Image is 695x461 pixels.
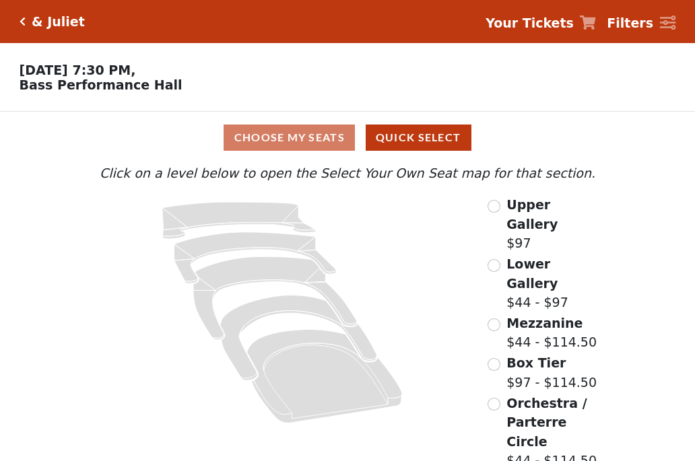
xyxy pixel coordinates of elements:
[506,197,558,232] span: Upper Gallery
[174,232,337,283] path: Lower Gallery - Seats Available: 84
[607,13,675,33] a: Filters
[506,353,597,392] label: $97 - $114.50
[506,396,587,449] span: Orchestra / Parterre Circle
[607,15,653,30] strong: Filters
[247,330,403,423] path: Orchestra / Parterre Circle - Seats Available: 22
[162,202,316,239] path: Upper Gallery - Seats Available: 306
[486,13,596,33] a: Your Tickets
[506,314,597,352] label: $44 - $114.50
[506,195,599,253] label: $97
[506,256,558,291] span: Lower Gallery
[96,164,599,183] p: Click on a level below to open the Select Your Own Seat map for that section.
[506,254,599,312] label: $44 - $97
[20,17,26,26] a: Click here to go back to filters
[506,355,566,370] span: Box Tier
[32,14,85,30] h5: & Juliet
[366,125,471,151] button: Quick Select
[506,316,583,330] span: Mezzanine
[486,15,574,30] strong: Your Tickets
